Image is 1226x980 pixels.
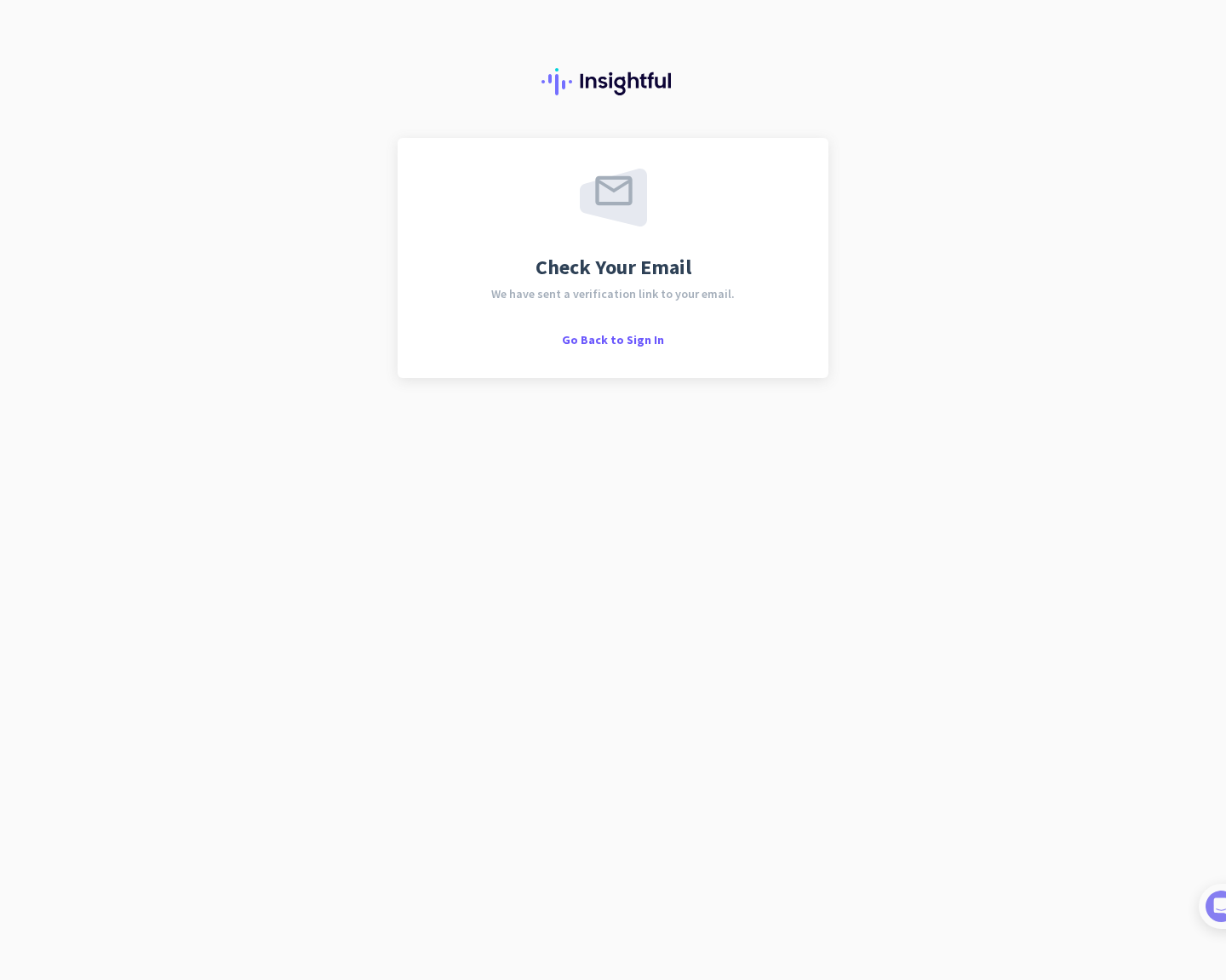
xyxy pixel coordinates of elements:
img: Insightful [541,68,685,95]
span: Check Your Email [536,257,691,278]
span: We have sent a verification link to your email. [491,288,735,300]
img: email-sent [580,169,647,226]
span: Go Back to Sign In [562,332,664,347]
